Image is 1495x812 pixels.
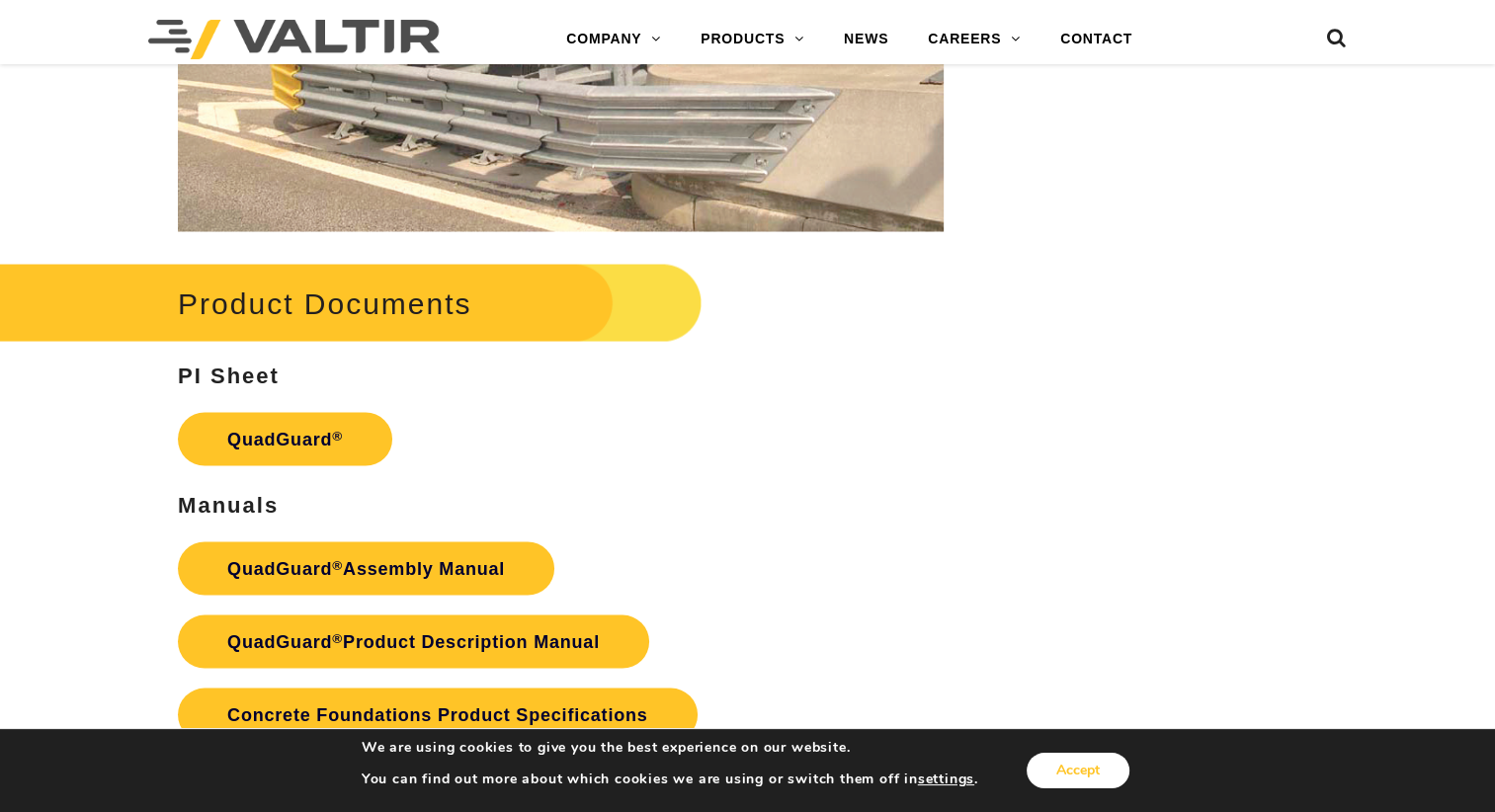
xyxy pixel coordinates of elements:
a: CONTACT [1040,20,1152,59]
sup: ® [332,428,343,443]
button: Accept [1027,753,1129,788]
img: Valtir [148,20,440,59]
button: settings [918,771,974,788]
a: QuadGuard® [178,412,392,465]
sup: ® [332,557,343,572]
a: CAREERS [908,20,1040,59]
p: You can find out more about which cookies we are using or switch them off in . [362,771,978,788]
a: COMPANY [546,20,681,59]
sup: ® [332,630,343,645]
a: PRODUCTS [681,20,824,59]
strong: Manuals [178,492,279,517]
a: QuadGuard®Product Description Manual [178,614,649,668]
a: QuadGuard®Assembly Manual [178,541,554,595]
p: We are using cookies to give you the best experience on our website. [362,739,978,757]
a: NEWS [824,20,908,59]
a: Concrete Foundations Product Specifications [178,688,697,741]
strong: PI Sheet [178,363,280,387]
